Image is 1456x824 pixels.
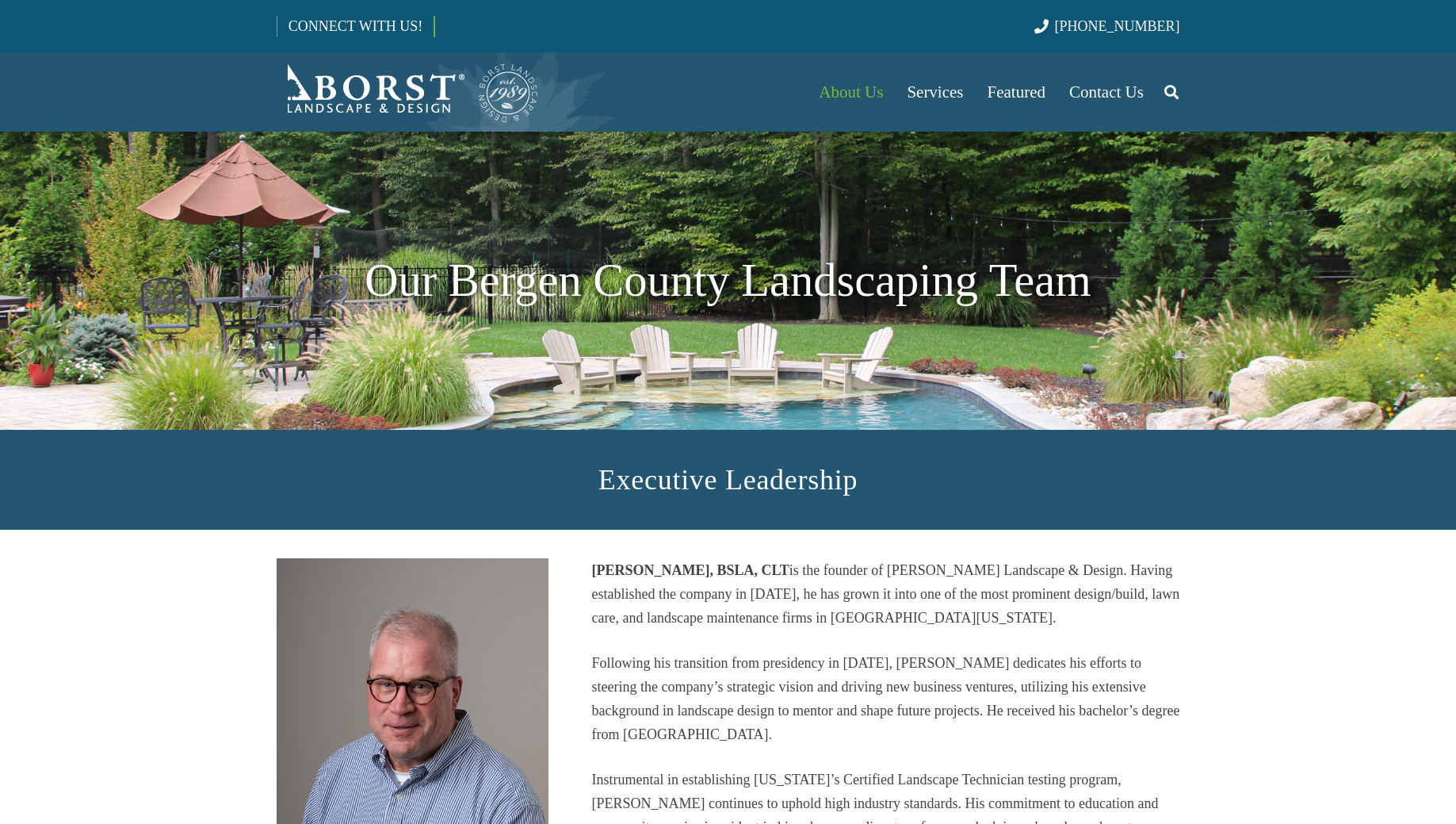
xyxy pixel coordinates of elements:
[907,82,963,102] span: Services
[277,60,540,124] a: Borst-Logo
[988,82,1045,102] span: Featured
[1034,18,1179,34] a: [PHONE_NUMBER]
[1055,18,1180,34] span: [PHONE_NUMBER]
[277,458,1180,501] h2: Executive Leadership
[1156,72,1187,112] a: Search
[1069,82,1144,102] span: Contact Us
[591,651,1179,746] p: Following his transition from presidency in [DATE], [PERSON_NAME] dedicates his efforts to steeri...
[591,562,789,578] strong: [PERSON_NAME], BSLA, CLT
[819,82,883,102] span: About Us
[1057,52,1156,132] a: Contact Us
[277,7,434,45] a: CONNECT WITH US!
[976,52,1057,132] a: Featured
[807,52,895,132] a: About Us
[591,558,1179,630] p: is the founder of [PERSON_NAME] Landscape & Design. Having established the company in [DATE], he ...
[277,246,1180,316] h1: Our Bergen County Landscaping Team
[895,52,975,132] a: Services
